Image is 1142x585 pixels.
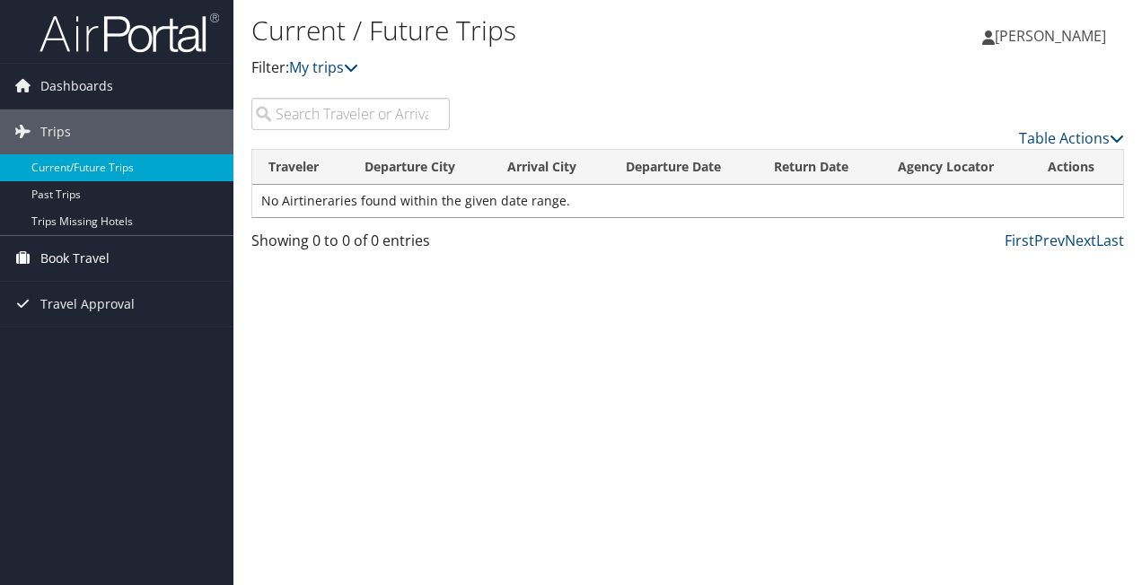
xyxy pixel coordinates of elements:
[40,12,219,54] img: airportal-logo.png
[610,150,758,185] th: Departure Date: activate to sort column descending
[251,230,450,260] div: Showing 0 to 0 of 0 entries
[251,57,833,80] p: Filter:
[995,26,1106,46] span: [PERSON_NAME]
[1034,231,1065,250] a: Prev
[251,12,833,49] h1: Current / Future Trips
[252,150,348,185] th: Traveler: activate to sort column ascending
[758,150,882,185] th: Return Date: activate to sort column ascending
[1065,231,1096,250] a: Next
[251,98,450,130] input: Search Traveler or Arrival City
[348,150,491,185] th: Departure City: activate to sort column ascending
[1096,231,1124,250] a: Last
[982,9,1124,63] a: [PERSON_NAME]
[40,236,110,281] span: Book Travel
[40,282,135,327] span: Travel Approval
[882,150,1031,185] th: Agency Locator: activate to sort column ascending
[40,109,71,154] span: Trips
[40,64,113,109] span: Dashboards
[1032,150,1123,185] th: Actions
[1019,128,1124,148] a: Table Actions
[252,185,1123,217] td: No Airtineraries found within the given date range.
[1005,231,1034,250] a: First
[289,57,358,77] a: My trips
[491,150,609,185] th: Arrival City: activate to sort column ascending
